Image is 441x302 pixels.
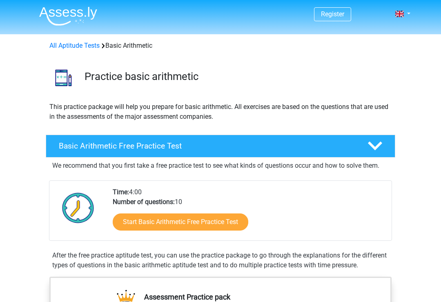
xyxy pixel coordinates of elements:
[113,198,175,206] b: Number of questions:
[113,213,248,231] a: Start Basic Arithmetic Free Practice Test
[42,135,399,158] a: Basic Arithmetic Free Practice Test
[46,60,81,95] img: basic arithmetic
[107,187,391,240] div: 4:00 10
[113,188,129,196] b: Time:
[58,187,99,228] img: Clock
[39,7,97,26] img: Assessly
[59,141,354,151] h4: Basic Arithmetic Free Practice Test
[49,251,392,270] div: After the free practice aptitude test, you can use the practice package to go through the explana...
[46,41,395,51] div: Basic Arithmetic
[52,161,389,171] p: We recommend that you first take a free practice test to see what kinds of questions occur and ho...
[85,70,389,83] h3: Practice basic arithmetic
[321,10,344,18] a: Register
[49,42,100,49] a: All Aptitude Tests
[49,102,392,122] p: This practice package will help you prepare for basic arithmetic. All exercises are based on the ...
